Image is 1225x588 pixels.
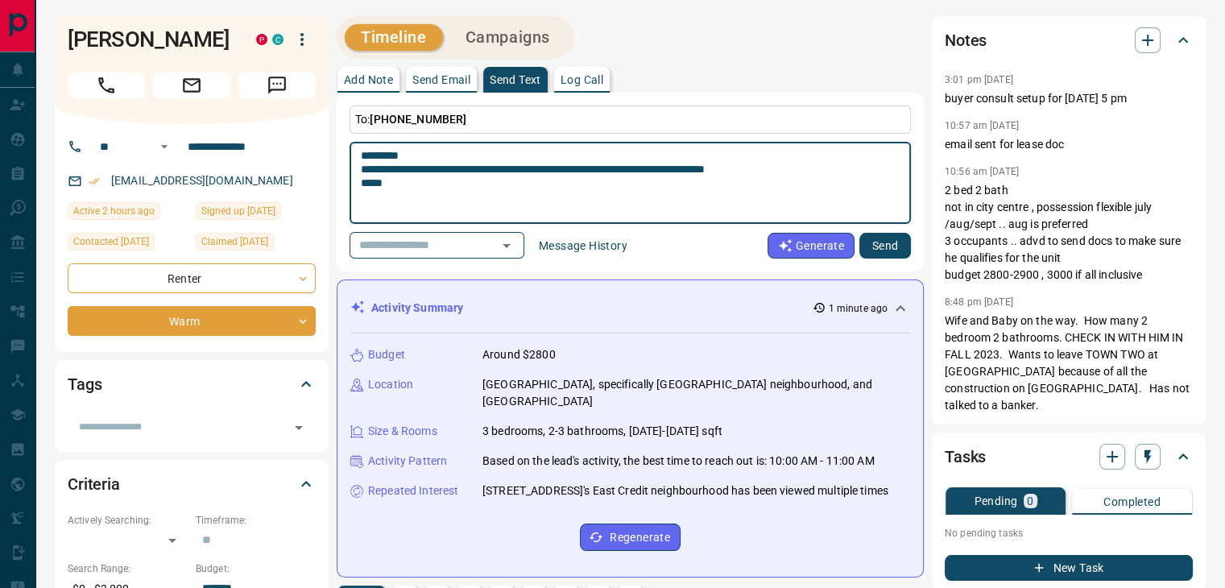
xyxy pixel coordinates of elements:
p: 8:48 pm [DATE] [945,296,1013,308]
button: Send [859,233,911,259]
p: Size & Rooms [368,423,437,440]
div: Wed Jul 04 2018 [196,202,316,225]
p: Activity Pattern [368,453,447,470]
h2: Notes [945,27,987,53]
p: 3:01 pm [DATE] [945,74,1013,85]
p: 1 minute ago [829,301,888,316]
button: Open [288,416,310,439]
button: Message History [529,233,637,259]
p: Based on the lead's activity, the best time to reach out is: 10:00 AM - 11:00 AM [482,453,875,470]
div: Tags [68,365,316,404]
p: Send Email [412,74,470,85]
div: Notes [945,21,1193,60]
div: Mon Aug 18 2025 [68,202,188,225]
span: [PHONE_NUMBER] [370,113,466,126]
span: Claimed [DATE] [201,234,268,250]
div: condos.ca [272,34,283,45]
p: To: [350,106,911,134]
p: Timeframe: [196,513,316,528]
h2: Criteria [68,471,120,497]
button: Timeline [345,24,443,51]
div: Warm [68,306,316,336]
svg: Email Verified [89,176,100,187]
p: Search Range: [68,561,188,576]
p: Add Note [344,74,393,85]
div: Mon Jun 24 2024 [196,233,316,255]
button: Open [495,234,518,257]
div: Activity Summary1 minute ago [350,293,910,323]
p: No pending tasks [945,521,1193,545]
p: 3 bedrooms, 2-3 bathrooms, [DATE]-[DATE] sqft [482,423,722,440]
span: Message [238,72,316,98]
h2: Tags [68,371,101,397]
p: 0 [1027,495,1033,507]
p: Log Call [561,74,603,85]
div: property.ca [256,34,267,45]
button: Regenerate [580,524,681,551]
p: buyer consult setup for [DATE] 5 pm [945,90,1193,107]
p: Completed [1103,496,1161,507]
h2: Tasks [945,444,986,470]
span: Signed up [DATE] [201,203,275,219]
p: Budget: [196,561,316,576]
p: Budget [368,346,405,363]
p: 2 bed 2 bath not in city centre , possession flexible july /aug/sept .. aug is preferred 3 occupa... [945,182,1193,284]
h1: [PERSON_NAME] [68,27,232,52]
p: Send Text [490,74,541,85]
span: Active 2 hours ago [73,203,155,219]
p: 10:57 am [DATE] [945,120,1019,131]
div: Tasks [945,437,1193,476]
p: [STREET_ADDRESS]'s East Credit neighbourhood has been viewed multiple times [482,482,888,499]
span: Email [153,72,230,98]
p: Pending [974,495,1017,507]
p: Around $2800 [482,346,556,363]
a: [EMAIL_ADDRESS][DOMAIN_NAME] [111,174,293,187]
button: Generate [768,233,855,259]
p: [GEOGRAPHIC_DATA], specifically [GEOGRAPHIC_DATA] neighbourhood, and [GEOGRAPHIC_DATA] [482,376,910,410]
p: Actively Searching: [68,513,188,528]
p: email sent for lease doc [945,136,1193,153]
p: Repeated Interest [368,482,458,499]
button: Campaigns [449,24,566,51]
p: Activity Summary [371,300,463,317]
div: Fri Aug 15 2025 [68,233,188,255]
p: Location [368,376,413,393]
div: Criteria [68,465,316,503]
button: Open [155,137,174,156]
span: Call [68,72,145,98]
div: Renter [68,263,316,293]
p: 10:56 am [DATE] [945,166,1019,177]
span: Contacted [DATE] [73,234,149,250]
p: Wife and Baby on the way. How many 2 bedroom 2 bathrooms. CHECK IN WITH HIM IN FALL 2023. Wants t... [945,313,1193,414]
button: New Task [945,555,1193,581]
